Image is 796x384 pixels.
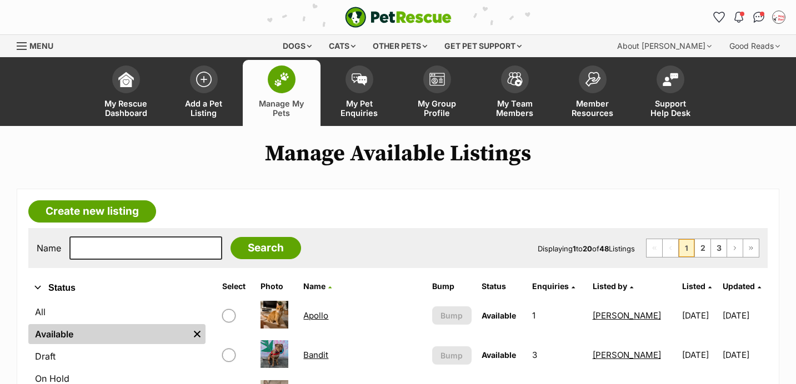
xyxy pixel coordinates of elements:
[101,99,151,118] span: My Rescue Dashboard
[37,243,61,253] label: Name
[437,35,529,57] div: Get pet support
[532,281,575,291] a: Enquiries
[593,281,627,291] span: Listed by
[723,296,767,335] td: [DATE]
[528,296,587,335] td: 1
[573,244,576,253] strong: 1
[678,336,722,374] td: [DATE]
[679,239,694,257] span: Page 1
[243,60,321,126] a: Manage My Pets
[432,346,472,365] button: Bump
[440,350,463,361] span: Bump
[28,346,206,366] a: Draft
[477,277,527,295] th: Status
[345,7,452,28] img: logo-e224e6f780fb5917bec1dbf3a21bbac754714ae5b6737aabdf751b685950b380.svg
[646,239,759,257] nav: Pagination
[303,310,328,321] a: Apollo
[507,72,523,87] img: team-members-icon-5396bd8760b3fe7c0b43da4ab00e1e3bb1a5d9ba89233759b79545d2d3fc5d0d.svg
[663,73,678,86] img: help-desk-icon-fdf02630f3aa405de69fd3d07c3f3aa587a6932b1a1747fa1d2bba05be0121f9.svg
[196,72,212,87] img: add-pet-listing-icon-0afa8454b4691262ce3f59096e99ab1cd57d4a30225e0717b998d2c9b9846f56.svg
[593,350,661,360] a: [PERSON_NAME]
[87,60,165,126] a: My Rescue Dashboard
[678,296,722,335] td: [DATE]
[412,99,462,118] span: My Group Profile
[118,72,134,87] img: dashboard-icon-eb2f2d2d3e046f16d808141f083e7271f6b2e854fb5c12c21221c1fb7104beca.svg
[609,35,719,57] div: About [PERSON_NAME]
[528,336,587,374] td: 3
[722,35,788,57] div: Good Reads
[28,281,206,295] button: Status
[568,99,618,118] span: Member Resources
[303,350,328,360] a: Bandit
[583,244,592,253] strong: 20
[753,12,765,23] img: chat-41dd97257d64d25036548639549fe6c8038ab92f7586957e7f3b1b290dea8141.svg
[334,99,384,118] span: My Pet Enquiries
[593,281,633,291] a: Listed by
[682,281,705,291] span: Listed
[256,277,298,295] th: Photo
[710,8,788,26] ul: Account quick links
[482,311,516,320] span: Available
[727,239,743,257] a: Next page
[321,35,363,57] div: Cats
[750,8,768,26] a: Conversations
[710,8,728,26] a: Favourites
[730,8,748,26] button: Notifications
[773,12,784,23] img: Shanna Hooper profile pic
[28,200,156,223] a: Create new listing
[723,281,761,291] a: Updated
[29,41,53,50] span: Menu
[28,324,189,344] a: Available
[532,281,569,291] span: translation missing: en.admin.listings.index.attributes.enquiries
[599,244,609,253] strong: 48
[476,60,554,126] a: My Team Members
[695,239,710,257] a: Page 2
[274,72,289,87] img: manage-my-pets-icon-02211641906a0b7f246fdf0571729dbe1e7629f14944591b6c1af311fb30b64b.svg
[189,324,206,344] a: Remove filter
[275,35,319,57] div: Dogs
[554,60,632,126] a: Member Resources
[711,239,727,257] a: Page 3
[365,35,435,57] div: Other pets
[743,239,759,257] a: Last page
[723,281,755,291] span: Updated
[770,8,788,26] button: My account
[17,35,61,55] a: Menu
[345,7,452,28] a: PetRescue
[303,281,326,291] span: Name
[231,237,301,259] input: Search
[482,350,516,360] span: Available
[179,99,229,118] span: Add a Pet Listing
[490,99,540,118] span: My Team Members
[398,60,476,126] a: My Group Profile
[663,239,678,257] span: Previous page
[538,244,635,253] span: Displaying to of Listings
[28,302,206,322] a: All
[218,277,254,295] th: Select
[352,73,367,85] img: pet-enquiries-icon-7e3ad2cf08bfb03b45e93fb7055b45f3efa6380592205ae92323e6603595dc1f.svg
[647,239,662,257] span: First page
[303,281,332,291] a: Name
[682,281,712,291] a: Listed
[585,72,600,87] img: member-resources-icon-8e73f808a243e03378d46382f2149f9095a855e16c252ad45f914b54edf8863c.svg
[428,277,476,295] th: Bump
[432,306,472,325] button: Bump
[165,60,243,126] a: Add a Pet Listing
[321,60,398,126] a: My Pet Enquiries
[734,12,743,23] img: notifications-46538b983faf8c2785f20acdc204bb7945ddae34d4c08c2a6579f10ce5e182be.svg
[440,310,463,321] span: Bump
[429,73,445,86] img: group-profile-icon-3fa3cf56718a62981997c0bc7e787c4b2cf8bcc04b72c1350f741eb67cf2f40e.svg
[645,99,695,118] span: Support Help Desk
[723,336,767,374] td: [DATE]
[632,60,709,126] a: Support Help Desk
[593,310,661,321] a: [PERSON_NAME]
[257,99,307,118] span: Manage My Pets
